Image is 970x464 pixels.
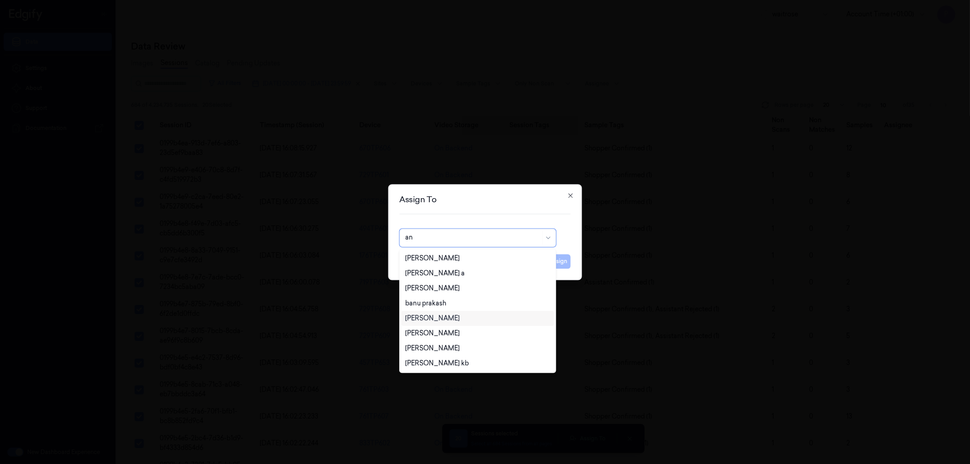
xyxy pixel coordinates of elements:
[405,314,460,323] div: [PERSON_NAME]
[405,344,460,353] div: [PERSON_NAME]
[405,299,446,308] div: banu prakash
[405,269,465,278] div: [PERSON_NAME] a
[405,329,460,338] div: [PERSON_NAME]
[399,195,571,204] h2: Assign To
[405,284,460,293] div: [PERSON_NAME]
[405,254,460,263] div: [PERSON_NAME]
[405,359,469,368] div: [PERSON_NAME] kb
